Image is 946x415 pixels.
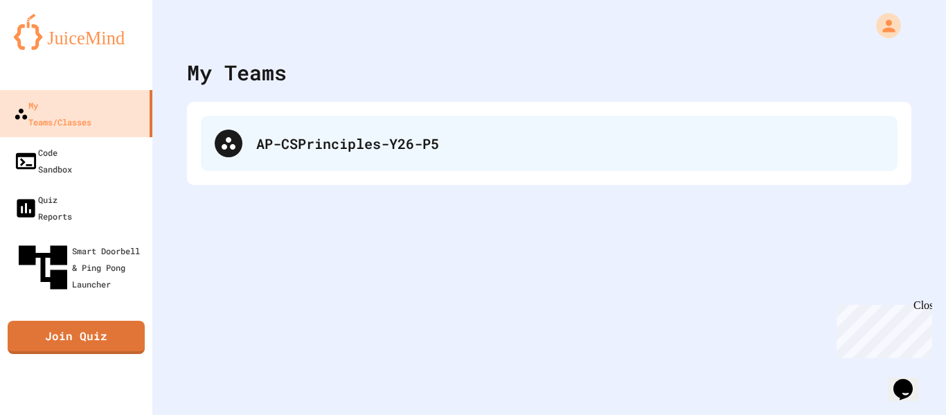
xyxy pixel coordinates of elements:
[187,57,287,88] div: My Teams
[8,321,145,354] a: Join Quiz
[862,10,904,42] div: My Account
[14,238,147,297] div: Smart Doorbell & Ping Pong Launcher
[256,133,884,154] div: AP-CSPrinciples-Y26-P5
[14,97,91,130] div: My Teams/Classes
[14,14,139,50] img: logo-orange.svg
[14,191,72,224] div: Quiz Reports
[14,144,72,177] div: Code Sandbox
[888,360,932,401] iframe: chat widget
[831,299,932,358] iframe: chat widget
[6,6,96,88] div: Chat with us now!Close
[201,116,898,171] div: AP-CSPrinciples-Y26-P5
